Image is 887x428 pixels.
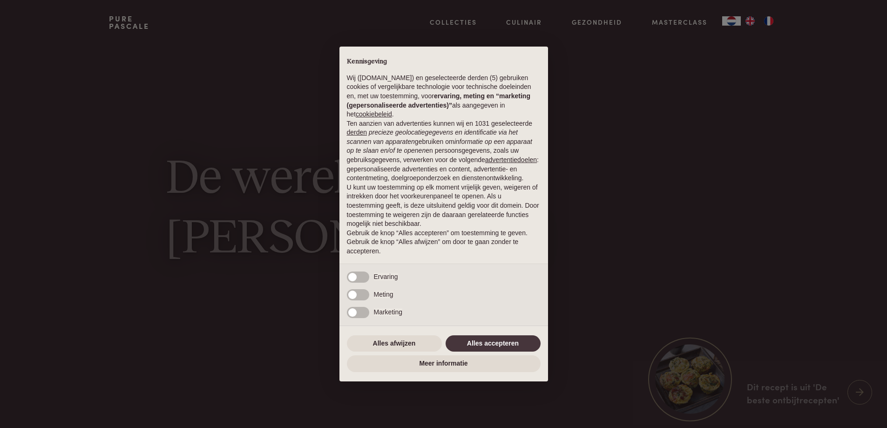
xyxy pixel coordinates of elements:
[347,129,518,145] em: precieze geolocatiegegevens en identificatie via het scannen van apparaten
[347,355,541,372] button: Meer informatie
[446,335,541,352] button: Alles accepteren
[485,156,537,165] button: advertentiedoelen
[374,308,402,316] span: Marketing
[374,273,398,280] span: Ervaring
[347,183,541,229] p: U kunt uw toestemming op elk moment vrijelijk geven, weigeren of intrekken door het voorkeurenpan...
[347,74,541,119] p: Wij ([DOMAIN_NAME]) en geselecteerde derden (5) gebruiken cookies of vergelijkbare technologie vo...
[347,119,541,183] p: Ten aanzien van advertenties kunnen wij en 1031 geselecteerde gebruiken om en persoonsgegevens, z...
[347,229,541,256] p: Gebruik de knop “Alles accepteren” om toestemming te geven. Gebruik de knop “Alles afwijzen” om d...
[347,58,541,66] h2: Kennisgeving
[356,110,392,118] a: cookiebeleid
[347,128,367,137] button: derden
[347,335,442,352] button: Alles afwijzen
[347,92,530,109] strong: ervaring, meting en “marketing (gepersonaliseerde advertenties)”
[374,291,393,298] span: Meting
[347,138,533,155] em: informatie op een apparaat op te slaan en/of te openen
